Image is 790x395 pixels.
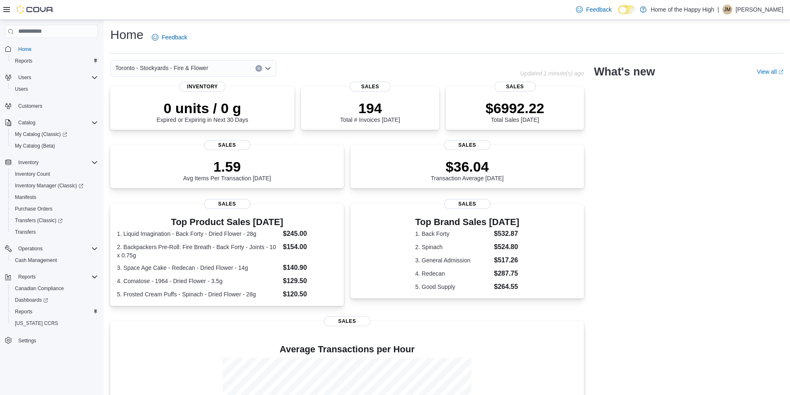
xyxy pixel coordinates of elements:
span: Dashboards [15,297,48,303]
a: [US_STATE] CCRS [12,318,61,328]
span: Users [15,73,98,82]
span: Reports [12,56,98,66]
span: Users [12,84,98,94]
span: Transfers [12,227,98,237]
span: Users [18,74,31,81]
button: Users [15,73,34,82]
button: Transfers [8,226,101,238]
span: Sales [444,199,491,209]
span: Toronto - Stockyards - Fire & Flower [115,63,208,73]
button: Purchase Orders [8,203,101,215]
dt: 1. Back Forty [415,230,491,238]
span: [US_STATE] CCRS [15,320,58,327]
span: Manifests [12,192,98,202]
button: Reports [2,271,101,283]
dt: 5. Good Supply [415,283,491,291]
dt: 1. Liquid Imagination - Back Forty - Dried Flower - 28g [117,230,280,238]
span: Inventory Count [15,171,50,177]
h3: Top Brand Sales [DATE] [415,217,519,227]
span: Home [18,46,32,53]
dd: $154.00 [283,242,337,252]
button: Inventory [2,157,101,168]
a: Home [15,44,35,54]
dd: $287.75 [494,269,519,279]
span: Reports [18,274,36,280]
div: Transaction Average [DATE] [431,158,504,182]
button: Reports [15,272,39,282]
div: Total # Invoices [DATE] [340,100,400,123]
h4: Average Transactions per Hour [117,344,577,354]
button: Settings [2,334,101,346]
a: Purchase Orders [12,204,56,214]
nav: Complex example [5,40,98,368]
button: Users [2,72,101,83]
span: Reports [15,58,32,64]
span: Inventory [18,159,39,166]
button: [US_STATE] CCRS [8,317,101,329]
button: Catalog [15,118,39,128]
button: Customers [2,100,101,112]
span: Sales [444,140,491,150]
dt: 2. Backpackers Pre-Roll: Fire Breath - Back Forty - Joints - 10 x 0.75g [117,243,280,259]
span: Washington CCRS [12,318,98,328]
span: Dashboards [12,295,98,305]
h2: What's new [594,65,655,78]
span: Users [15,86,28,92]
button: Manifests [8,191,101,203]
div: Total Sales [DATE] [486,100,544,123]
span: Cash Management [15,257,57,264]
button: Cash Management [8,254,101,266]
span: Inventory [179,82,226,92]
img: Cova [17,5,54,14]
span: Catalog [15,118,98,128]
svg: External link [778,70,783,75]
span: Reports [15,272,98,282]
input: Dark Mode [618,5,636,14]
dd: $120.50 [283,289,337,299]
span: My Catalog (Beta) [12,141,98,151]
a: Canadian Compliance [12,284,67,293]
span: Sales [324,316,370,326]
a: Customers [15,101,46,111]
span: Inventory [15,158,98,167]
p: Home of the Happy High [651,5,714,15]
span: Sales [494,82,536,92]
span: My Catalog (Classic) [15,131,67,138]
span: Sales [204,140,250,150]
a: Settings [15,336,39,346]
span: Home [15,44,98,54]
dt: 5. Frosted Cream Puffs - Spinach - Dried Flower - 28g [117,290,280,298]
span: Inventory Count [12,169,98,179]
span: My Catalog (Beta) [15,143,55,149]
button: Catalog [2,117,101,128]
span: Transfers (Classic) [12,216,98,225]
span: Feedback [162,33,187,41]
span: Manifests [15,194,36,201]
dd: $129.50 [283,276,337,286]
button: Users [8,83,101,95]
span: JM [724,5,731,15]
div: Expired or Expiring in Next 30 Days [157,100,248,123]
a: Manifests [12,192,39,202]
h3: Top Product Sales [DATE] [117,217,337,227]
span: Inventory Manager (Classic) [15,182,83,189]
dt: 2. Spinach [415,243,491,251]
a: Cash Management [12,255,60,265]
span: Customers [15,101,98,111]
a: Reports [12,56,36,66]
span: Transfers (Classic) [15,217,63,224]
span: Purchase Orders [12,204,98,214]
a: Feedback [573,1,615,18]
a: View allExternal link [757,68,783,75]
span: Feedback [586,5,611,14]
button: Reports [8,306,101,317]
p: Updated 1 minute(s) ago [520,70,584,77]
span: Sales [204,199,250,209]
p: 1.59 [183,158,271,175]
p: 194 [340,100,400,116]
p: 0 units / 0 g [157,100,248,116]
span: Settings [15,335,98,345]
dd: $532.87 [494,229,519,239]
a: Transfers (Classic) [8,215,101,226]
